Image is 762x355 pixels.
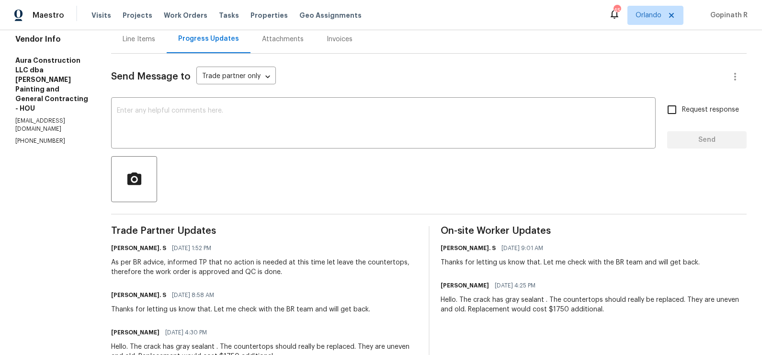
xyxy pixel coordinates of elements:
[441,295,747,314] div: Hello. The crack has gray sealant . The countertops should really be replaced. They are uneven an...
[441,258,700,267] div: Thanks for letting us know that. Let me check with the BR team and will get back.
[262,34,304,44] div: Attachments
[111,258,417,277] div: As per BR advice, informed TP that no action is needed at this time let leave the countertops, th...
[111,290,166,300] h6: [PERSON_NAME]. S
[196,69,276,85] div: Trade partner only
[111,305,370,314] div: Thanks for letting us know that. Let me check with the BR team and will get back.
[172,290,214,300] span: [DATE] 8:58 AM
[441,226,747,236] span: On-site Worker Updates
[441,281,489,290] h6: [PERSON_NAME]
[15,137,88,145] p: [PHONE_NUMBER]
[706,11,748,20] span: Gopinath R
[495,281,536,290] span: [DATE] 4:25 PM
[502,243,544,253] span: [DATE] 9:01 AM
[15,56,88,113] h5: Aura Construction LLC dba [PERSON_NAME] Painting and General Contracting - HOU
[111,72,191,81] span: Send Message to
[123,34,155,44] div: Line Items
[250,11,288,20] span: Properties
[111,226,417,236] span: Trade Partner Updates
[441,243,496,253] h6: [PERSON_NAME]. S
[123,11,152,20] span: Projects
[327,34,353,44] div: Invoices
[682,105,739,115] span: Request response
[178,34,239,44] div: Progress Updates
[219,12,239,19] span: Tasks
[164,11,207,20] span: Work Orders
[299,11,362,20] span: Geo Assignments
[15,34,88,44] h4: Vendor Info
[33,11,64,20] span: Maestro
[614,6,620,15] div: 45
[111,328,159,337] h6: [PERSON_NAME]
[172,243,211,253] span: [DATE] 1:52 PM
[165,328,207,337] span: [DATE] 4:30 PM
[636,11,661,20] span: Orlando
[111,243,166,253] h6: [PERSON_NAME]. S
[15,117,88,133] p: [EMAIL_ADDRESS][DOMAIN_NAME]
[91,11,111,20] span: Visits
